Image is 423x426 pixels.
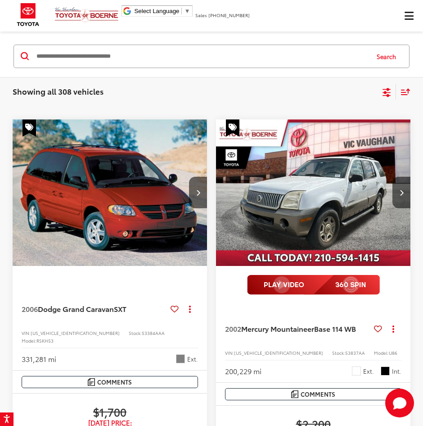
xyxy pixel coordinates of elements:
[187,355,198,363] span: Ext.
[142,330,165,336] span: 53384AAA
[225,324,370,334] a: 2002Mercury MountaineerBase 114 WB
[368,45,409,68] button: Search
[216,119,411,266] div: 2002 Mercury Mountaineer Base 114 WB 0
[12,119,208,266] a: 2006 Dodge Grand Caravan SXT2006 Dodge Grand Caravan SXT2006 Dodge Grand Caravan SXT2006 Dodge Gr...
[381,366,390,376] span: Dark Graphite
[134,8,179,14] span: Select Language
[374,349,389,356] span: Model:
[12,119,208,266] div: 2006 Dodge Grand Caravan SXT 0
[176,354,185,363] span: Brilliant Black Crystal Pearlcoat
[225,349,234,356] span: VIN:
[97,378,132,386] span: Comments
[22,376,198,388] button: Comments
[36,46,368,67] input: Search by Make, Model, or Keyword
[332,349,345,356] span: Stock:
[31,330,120,336] span: [US_VEHICLE_IDENTIFICATION_NUMBER]
[22,119,36,137] span: Special
[363,367,374,376] span: Ext.
[114,303,126,314] span: SXT
[216,119,411,266] a: 2002 Mercury Mountaineer Base 114 WB2002 Mercury Mountaineer Base 114 WB2002 Mercury Mountaineer ...
[396,84,410,100] button: Select sort value
[195,12,207,18] span: Sales
[314,323,356,334] span: Base 114 WB
[225,366,261,376] div: 200,229 mi
[392,325,394,332] span: dropdown dots
[208,12,250,18] span: [PHONE_NUMBER]
[216,119,411,266] img: 2002 Mercury Mountaineer Base 114 WB
[22,304,167,314] a: 2006Dodge Grand CaravanSXT
[13,86,103,96] span: Showing all 308 vehicles
[225,388,401,400] button: Comments
[22,330,31,336] span: VIN:
[301,390,335,399] span: Comments
[134,8,190,14] a: Select Language​
[88,378,95,386] img: Comments
[22,354,56,364] div: 331,281 mi
[389,349,397,356] span: U86
[385,389,414,417] button: Toggle Chat Window
[225,323,241,334] span: 2002
[22,405,198,418] span: $1,700
[392,177,410,208] button: Next image
[12,119,208,266] img: 2006 Dodge Grand Caravan SXT
[247,275,380,295] img: full motion video
[38,303,114,314] span: Dodge Grand Caravan
[22,303,38,314] span: 2006
[226,119,239,137] span: Special
[381,85,392,98] button: Select filters
[189,177,207,208] button: Next image
[189,305,191,312] span: dropdown dots
[385,389,414,417] svg: Start Chat
[291,390,298,398] img: Comments
[184,8,190,14] span: ▼
[392,367,401,376] span: Int.
[182,301,198,316] button: Actions
[54,7,119,23] img: Vic Vaughan Toyota of Boerne
[129,330,142,336] span: Stock:
[352,366,361,376] span: Oxford White Clearcoat/Mineral Gray Metallic
[386,321,401,336] button: Actions
[22,337,36,344] span: Model:
[36,337,54,344] span: RSKH53
[241,323,314,334] span: Mercury Mountaineer
[234,349,323,356] span: [US_VEHICLE_IDENTIFICATION_NUMBER]
[345,349,365,356] span: 53837AA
